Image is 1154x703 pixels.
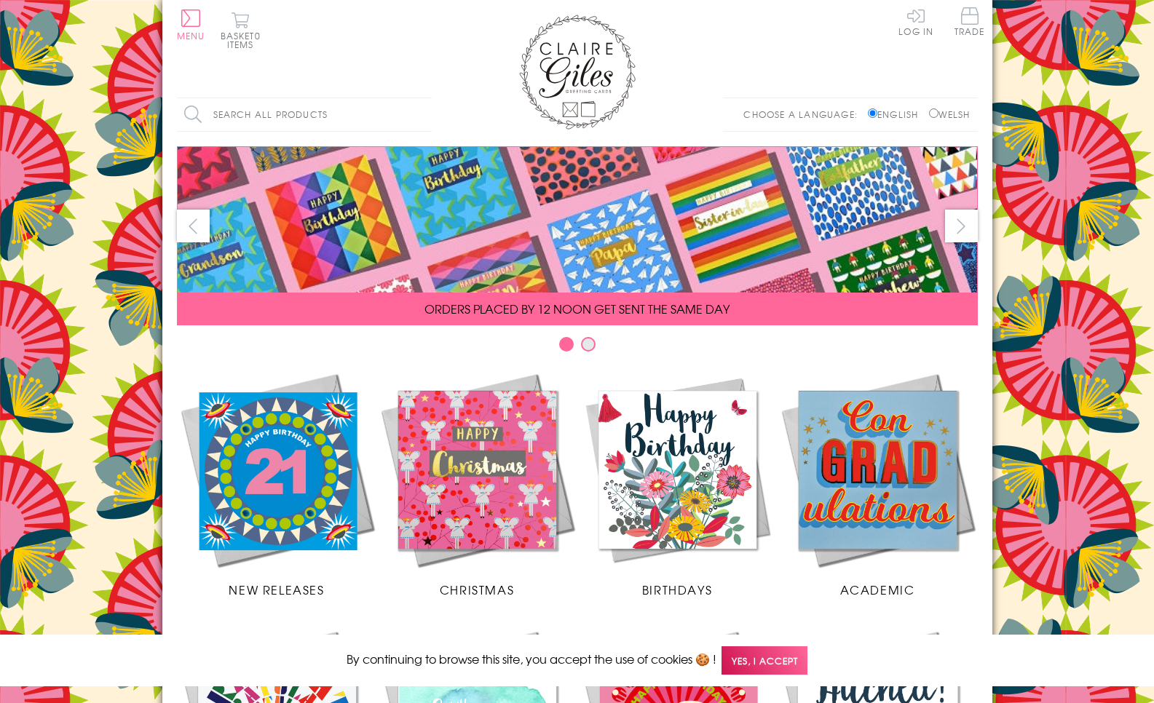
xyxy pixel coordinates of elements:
[868,108,925,121] label: English
[840,581,915,598] span: Academic
[377,370,577,598] a: Christmas
[227,29,261,51] span: 0 items
[945,210,978,242] button: next
[898,7,933,36] a: Log In
[177,210,210,242] button: prev
[743,108,865,121] p: Choose a language:
[577,370,778,598] a: Birthdays
[929,108,971,121] label: Welsh
[778,370,978,598] a: Academic
[229,581,324,598] span: New Releases
[177,29,205,42] span: Menu
[581,337,596,351] button: Carousel Page 2
[955,7,985,36] span: Trade
[868,108,877,118] input: English
[424,300,730,317] span: ORDERS PLACED BY 12 NOON GET SENT THE SAME DAY
[642,581,712,598] span: Birthdays
[559,337,574,351] button: Carousel Page 1 (Current Slide)
[417,98,432,131] input: Search
[221,12,261,49] button: Basket0 items
[722,646,807,675] span: Yes, I accept
[177,370,377,598] a: New Releases
[177,98,432,131] input: Search all products
[519,15,636,130] img: Claire Giles Greetings Cards
[177,9,205,40] button: Menu
[929,108,938,118] input: Welsh
[177,336,978,359] div: Carousel Pagination
[440,581,514,598] span: Christmas
[955,7,985,39] a: Trade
